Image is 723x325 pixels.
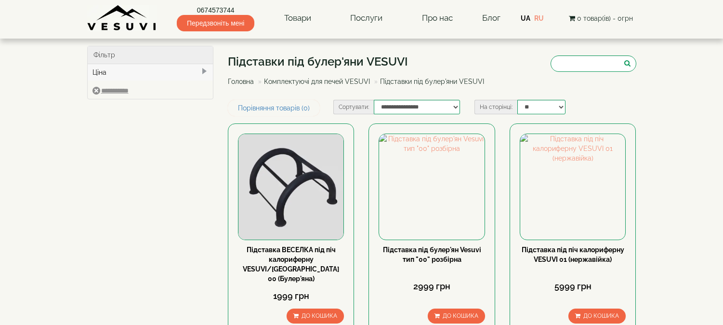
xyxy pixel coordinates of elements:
[482,13,500,23] a: Блог
[379,134,484,239] img: Підставка під булер'ян Vesuvi тип "00" розбірна
[412,7,462,29] a: Про нас
[333,100,374,114] label: Сортувати:
[383,246,481,263] a: Підставка під булер'ян Vesuvi тип "00" розбірна
[264,78,370,85] a: Комплектуючі для печей VESUVI
[521,14,530,22] a: UA
[341,7,392,29] a: Послуги
[566,13,636,24] button: 0 товар(ів) - 0грн
[577,14,633,22] span: 0 товар(ів) - 0грн
[568,309,626,324] button: До кошика
[228,100,320,116] a: Порівняння товарів (0)
[443,312,478,319] span: До кошика
[520,134,625,239] img: Підставка під піч калориферну VESUVI 01 (нержавійка)
[275,7,321,29] a: Товари
[177,5,254,15] a: 0674573744
[87,5,157,31] img: Завод VESUVI
[238,134,343,239] img: Підставка ВЕСЕЛКА під піч калориферну VESUVI/CANADA 00 (Булер'яна)
[372,77,484,86] li: Підставки під булер'яни VESUVI
[88,64,213,81] div: Ціна
[379,280,485,293] div: 2999 грн
[228,55,491,68] h1: Підставки під булер'яни VESUVI
[583,312,619,319] span: До кошика
[287,309,344,324] button: До кошика
[177,15,254,31] span: Передзвоніть мені
[428,309,485,324] button: До кошика
[88,46,213,64] div: Фільтр
[534,14,544,22] a: RU
[522,246,624,263] a: Підставка під піч калориферну VESUVI 01 (нержавійка)
[520,280,626,293] div: 5999 грн
[238,290,344,302] div: 1999 грн
[243,246,339,283] a: Підставка ВЕСЕЛКА під піч калориферну VESUVI/[GEOGRAPHIC_DATA] 00 (Булер'яна)
[228,78,254,85] a: Головна
[474,100,517,114] label: На сторінці:
[302,312,337,319] span: До кошика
